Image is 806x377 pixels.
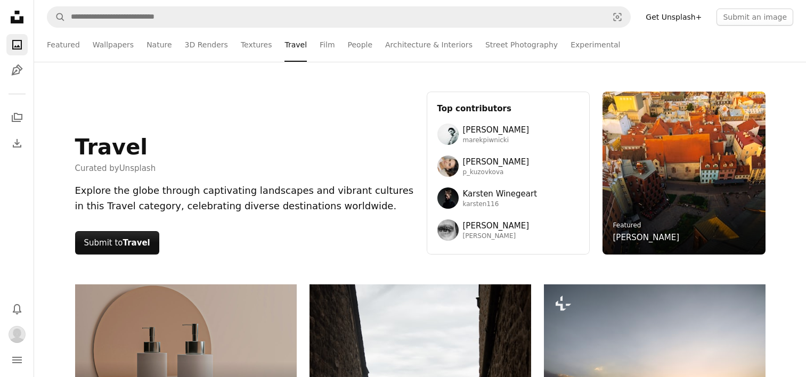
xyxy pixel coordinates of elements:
a: People [348,28,373,62]
a: Textures [241,28,272,62]
span: [PERSON_NAME] [463,219,530,232]
a: Avatar of user Karsten WinegeartKarsten Winegeartkarsten116 [437,187,579,209]
a: Experimental [571,28,620,62]
a: Get Unsplash+ [639,9,708,26]
img: Avatar of user Marek Piwnicki [437,124,459,145]
span: karsten116 [463,200,538,209]
a: Film [320,28,335,62]
a: Featured [47,28,80,62]
span: [PERSON_NAME] [463,232,530,241]
a: Avatar of user Francesco Ungaro[PERSON_NAME][PERSON_NAME] [437,219,579,241]
img: Avatar of user Francesco Ungaro [437,219,459,241]
button: Submit an image [717,9,793,26]
a: Nature [146,28,172,62]
button: Menu [6,349,28,371]
div: Explore the globe through captivating landscapes and vibrant cultures in this Travel category, ce... [75,183,414,214]
button: Search Unsplash [47,7,66,27]
a: Download History [6,133,28,154]
img: Avatar of user Ginger Longworth [9,326,26,343]
strong: Travel [123,238,150,248]
button: Visual search [605,7,630,27]
button: Submit to Travel [75,231,159,255]
span: [PERSON_NAME] [463,124,530,136]
span: Curated by [75,162,156,175]
h3: Top contributors [437,102,579,115]
a: Street Photography [485,28,558,62]
h1: Travel [75,134,156,160]
a: [PERSON_NAME] [613,231,680,244]
a: Home — Unsplash [6,6,28,30]
a: Illustrations [6,60,28,81]
img: Avatar of user Karsten Winegeart [437,187,459,209]
span: Karsten Winegeart [463,187,538,200]
a: Photos [6,34,28,55]
a: Wallpapers [93,28,134,62]
a: Collections [6,107,28,128]
a: Avatar of user Marek Piwnicki[PERSON_NAME]marekpiwnicki [437,124,579,145]
a: Unsplash [119,163,156,173]
form: Find visuals sitewide [47,6,631,28]
a: 3D Renders [185,28,228,62]
span: marekpiwnicki [463,136,530,145]
span: [PERSON_NAME] [463,155,530,168]
img: Avatar of user Polina Kuzovkova [437,155,459,177]
button: Profile [6,324,28,345]
a: Featured [613,222,641,229]
span: p_kuzovkova [463,168,530,177]
button: Notifications [6,298,28,319]
a: Architecture & Interiors [385,28,473,62]
a: Avatar of user Polina Kuzovkova[PERSON_NAME]p_kuzovkova [437,155,579,177]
